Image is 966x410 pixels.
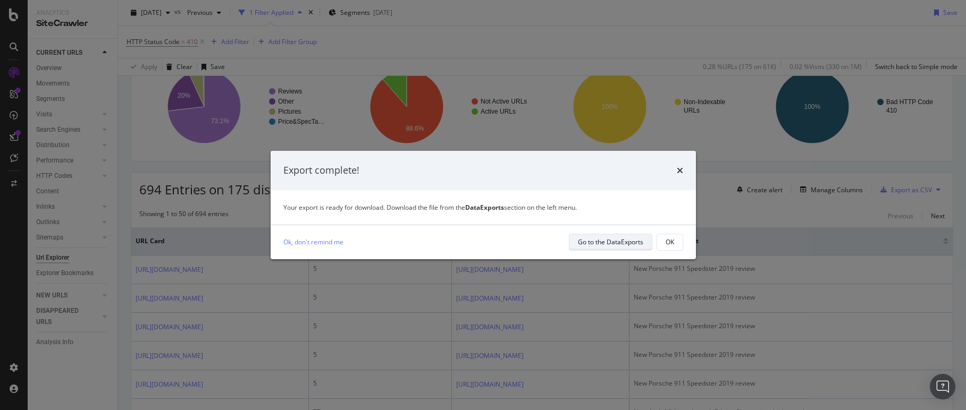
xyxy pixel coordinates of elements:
div: times [677,164,683,177]
span: section on the left menu. [465,203,577,212]
div: OK [666,237,674,246]
button: OK [657,234,683,251]
div: Go to the DataExports [578,237,643,246]
a: Ok, don't remind me [283,236,343,247]
div: Export complete! [283,164,359,177]
button: Go to the DataExports [569,234,652,251]
div: Your export is ready for download. Download the file from the [283,203,683,212]
div: modal [271,151,696,259]
div: Open Intercom Messenger [930,374,955,399]
strong: DataExports [465,203,504,212]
